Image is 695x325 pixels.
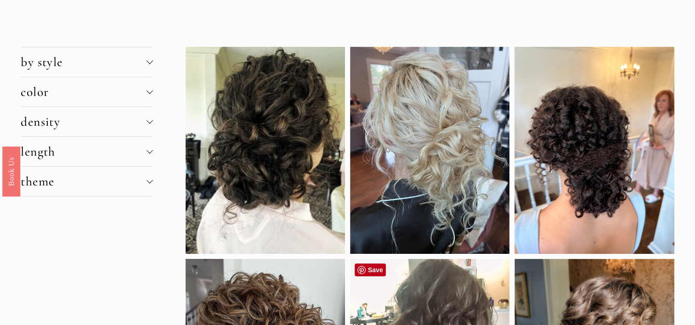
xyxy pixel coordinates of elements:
[21,77,153,106] button: color
[21,137,153,166] button: length
[21,47,153,77] button: by style
[2,146,20,196] a: Book Us
[355,263,386,276] a: Pin it!
[21,167,153,196] button: theme
[21,107,153,136] button: density
[21,144,147,159] span: length
[21,174,147,189] span: theme
[21,84,147,100] span: color
[21,54,147,70] span: by style
[21,114,147,129] span: density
